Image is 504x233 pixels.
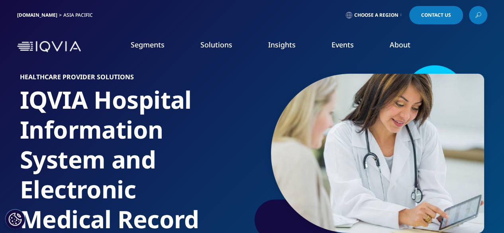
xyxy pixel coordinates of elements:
a: Events [331,40,354,49]
a: Segments [131,40,165,49]
img: IQVIA Healthcare Information Technology and Pharma Clinical Research Company [17,41,81,53]
nav: Primary [84,28,487,65]
a: Insights [268,40,296,49]
img: 200_doctor-sharing-information-no-tablet-with-patient.jpg [271,74,484,233]
h6: HEALTHCARE PROVIDER SOLUTIONS [20,74,249,85]
span: Contact Us [421,13,451,18]
div: Asia Pacific [63,12,96,18]
a: Solutions [200,40,232,49]
button: Cookie Settings [5,209,25,229]
a: Contact Us [409,6,463,24]
a: About [390,40,410,49]
a: [DOMAIN_NAME] [17,12,57,18]
span: Choose a Region [354,12,398,18]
